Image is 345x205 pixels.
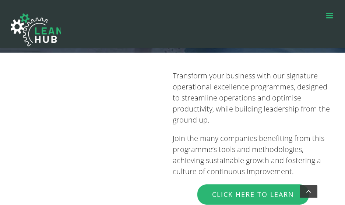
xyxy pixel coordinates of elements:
a: Toggle mobile menu [326,12,334,20]
span: Join the many companies benefiting from this programme’s tools and methodologies, achieving susta... [173,133,324,176]
img: The Lean Hub | Optimising productivity with Lean Logo [11,6,61,53]
a: Click Here to Learn [197,184,309,205]
iframe: We are The Lean Hub [11,66,163,157]
span: Transform your business with our signature operational excellence programmes, designed to streaml... [173,71,330,125]
span: Click Here to Learn [212,190,294,199]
